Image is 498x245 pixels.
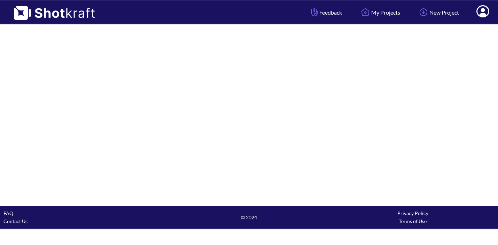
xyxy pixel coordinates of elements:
[359,6,371,18] img: Home Icon
[310,8,342,16] span: Feedback
[167,213,331,221] span: © 2024
[3,210,13,216] a: FAQ
[418,6,429,18] img: Add Icon
[354,3,405,22] a: My Projects
[331,209,495,217] div: Privacy Policy
[3,218,28,224] a: Contact Us
[310,6,319,18] img: Hand Icon
[412,3,464,22] a: New Project
[331,217,495,225] div: Terms of Use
